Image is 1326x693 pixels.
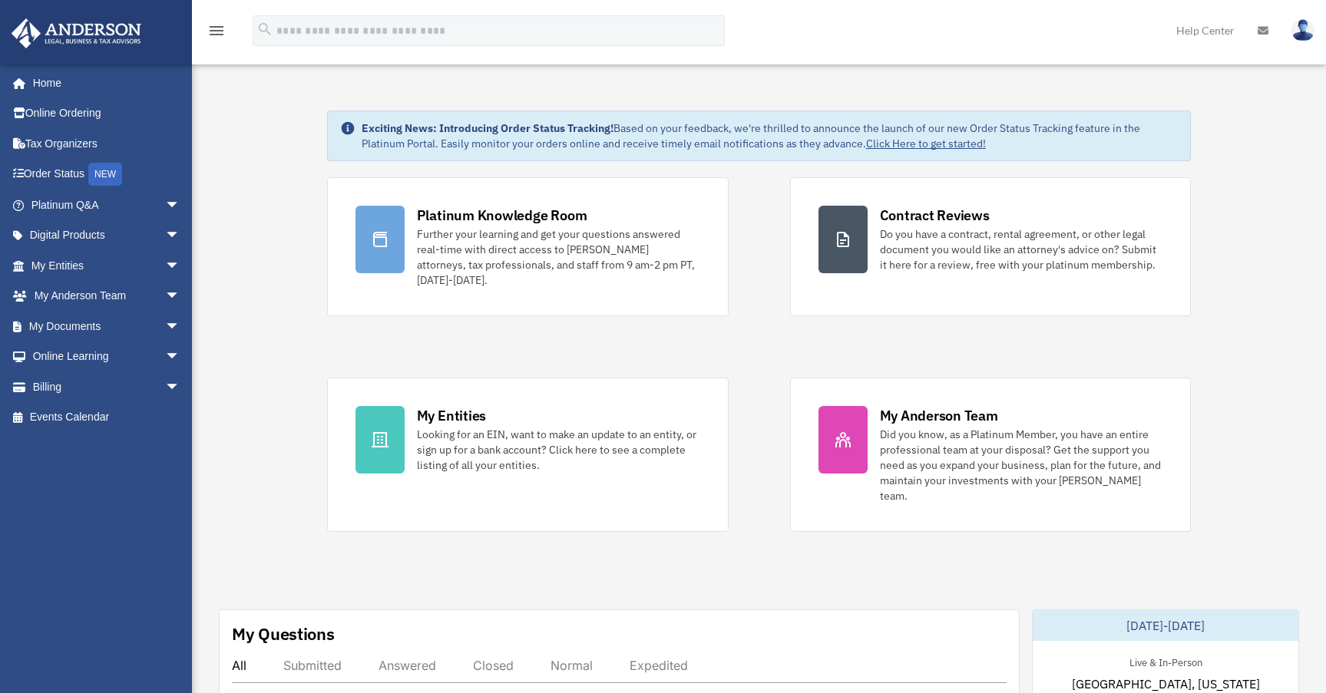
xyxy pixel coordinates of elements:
[473,658,514,673] div: Closed
[165,281,196,312] span: arrow_drop_down
[417,406,486,425] div: My Entities
[880,206,990,225] div: Contract Reviews
[165,311,196,342] span: arrow_drop_down
[165,190,196,221] span: arrow_drop_down
[362,120,1179,151] div: Based on your feedback, we're thrilled to announce the launch of our new Order Status Tracking fe...
[11,159,203,190] a: Order StatusNEW
[165,220,196,252] span: arrow_drop_down
[1033,610,1298,641] div: [DATE]-[DATE]
[88,163,122,186] div: NEW
[630,658,688,673] div: Expedited
[1291,19,1314,41] img: User Pic
[327,177,729,316] a: Platinum Knowledge Room Further your learning and get your questions answered real-time with dire...
[11,281,203,312] a: My Anderson Teamarrow_drop_down
[207,21,226,40] i: menu
[11,128,203,159] a: Tax Organizers
[165,371,196,403] span: arrow_drop_down
[327,378,729,532] a: My Entities Looking for an EIN, want to make an update to an entity, or sign up for a bank accoun...
[11,250,203,281] a: My Entitiesarrow_drop_down
[362,121,613,135] strong: Exciting News: Introducing Order Status Tracking!
[880,427,1163,503] div: Did you know, as a Platinum Member, you have an entire professional team at your disposal? Get th...
[880,226,1163,272] div: Do you have a contract, rental agreement, or other legal document you would like an attorney's ad...
[1117,653,1215,669] div: Live & In-Person
[11,402,203,433] a: Events Calendar
[417,206,587,225] div: Platinum Knowledge Room
[417,427,700,473] div: Looking for an EIN, want to make an update to an entity, or sign up for a bank account? Click her...
[283,658,342,673] div: Submitted
[232,622,335,645] div: My Questions
[207,27,226,40] a: menu
[417,226,700,288] div: Further your learning and get your questions answered real-time with direct access to [PERSON_NAM...
[11,311,203,342] a: My Documentsarrow_drop_down
[232,658,246,673] div: All
[256,21,273,38] i: search
[551,658,593,673] div: Normal
[880,406,998,425] div: My Anderson Team
[790,378,1192,532] a: My Anderson Team Did you know, as a Platinum Member, you have an entire professional team at your...
[165,250,196,282] span: arrow_drop_down
[11,371,203,402] a: Billingarrow_drop_down
[379,658,436,673] div: Answered
[1072,675,1260,693] span: [GEOGRAPHIC_DATA], [US_STATE]
[11,342,203,372] a: Online Learningarrow_drop_down
[866,137,986,150] a: Click Here to get started!
[11,220,203,251] a: Digital Productsarrow_drop_down
[11,68,196,98] a: Home
[165,342,196,373] span: arrow_drop_down
[7,18,146,48] img: Anderson Advisors Platinum Portal
[790,177,1192,316] a: Contract Reviews Do you have a contract, rental agreement, or other legal document you would like...
[11,98,203,129] a: Online Ordering
[11,190,203,220] a: Platinum Q&Aarrow_drop_down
